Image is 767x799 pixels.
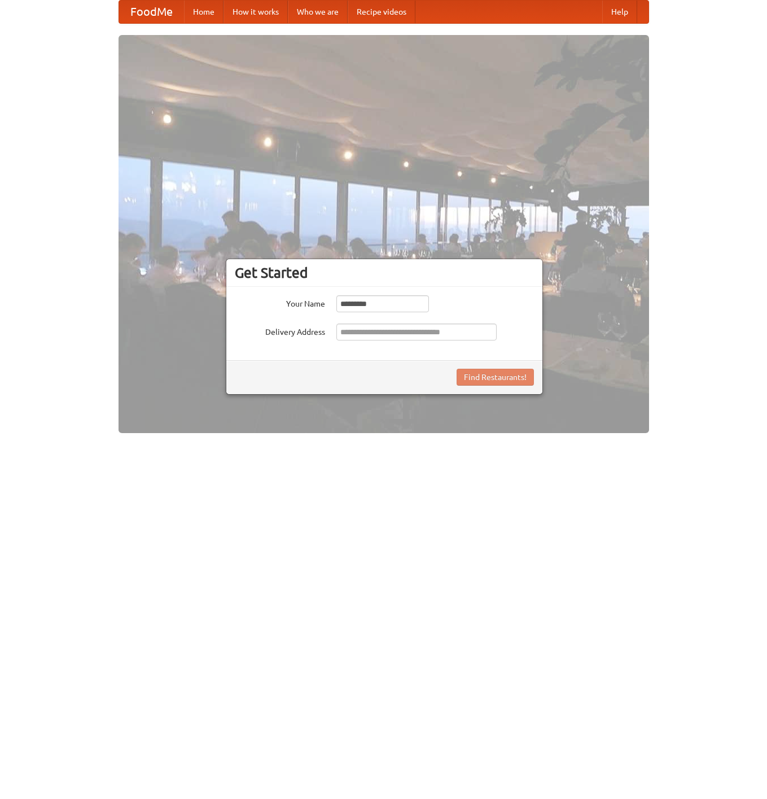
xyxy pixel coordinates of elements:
[235,264,534,281] h3: Get Started
[235,295,325,309] label: Your Name
[602,1,637,23] a: Help
[223,1,288,23] a: How it works
[288,1,348,23] a: Who we are
[184,1,223,23] a: Home
[235,324,325,338] label: Delivery Address
[348,1,415,23] a: Recipe videos
[457,369,534,386] button: Find Restaurants!
[119,1,184,23] a: FoodMe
